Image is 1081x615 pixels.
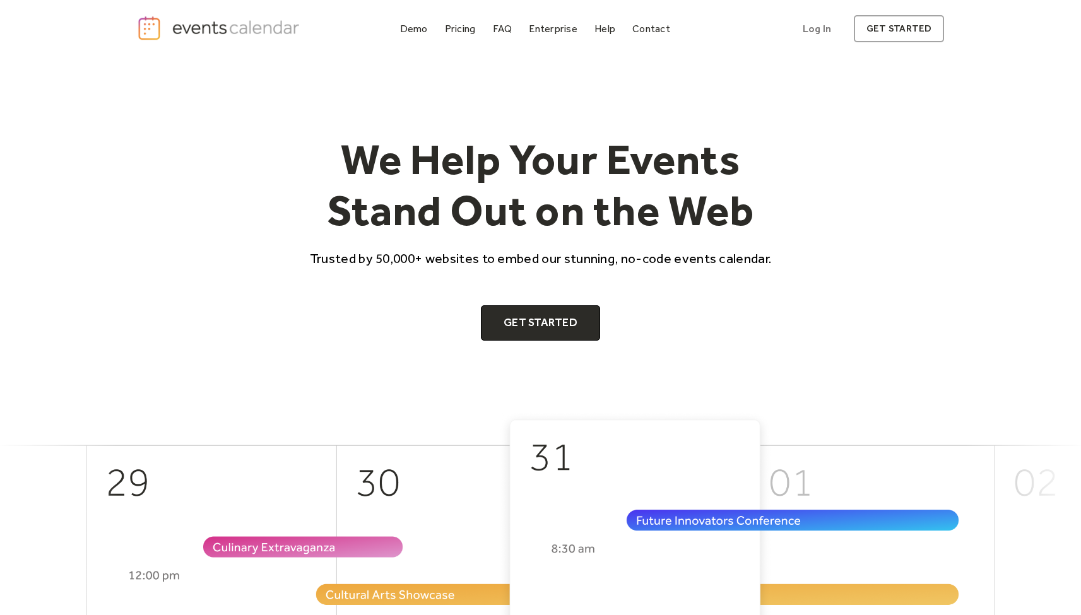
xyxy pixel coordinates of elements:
[854,15,944,42] a: get started
[298,134,783,237] h1: We Help Your Events Stand Out on the Web
[400,25,428,32] div: Demo
[298,249,783,267] p: Trusted by 50,000+ websites to embed our stunning, no-code events calendar.
[481,305,600,341] a: Get Started
[395,20,433,37] a: Demo
[524,20,582,37] a: Enterprise
[627,20,675,37] a: Contact
[488,20,517,37] a: FAQ
[440,20,481,37] a: Pricing
[790,15,844,42] a: Log In
[137,15,304,41] a: home
[493,25,512,32] div: FAQ
[445,25,476,32] div: Pricing
[589,20,620,37] a: Help
[594,25,615,32] div: Help
[632,25,670,32] div: Contact
[529,25,577,32] div: Enterprise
